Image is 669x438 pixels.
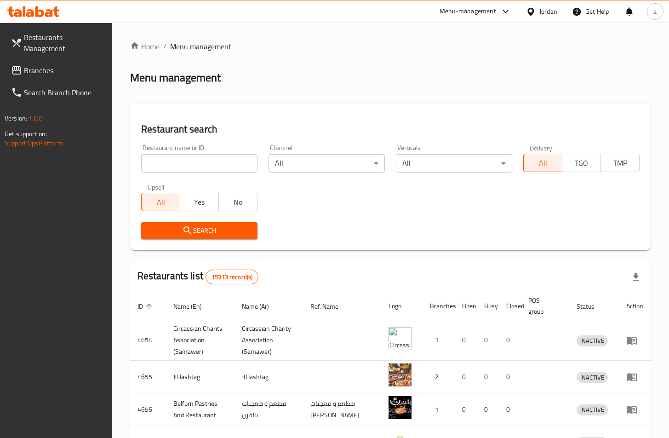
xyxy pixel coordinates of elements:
[234,361,303,393] td: #Hashtag
[626,371,643,382] div: Menu
[499,320,521,361] td: 0
[423,393,455,426] td: 1
[626,335,643,346] div: Menu
[619,292,651,320] th: Action
[477,361,499,393] td: 0
[166,361,234,393] td: #Hashtag
[625,266,647,288] div: Export file
[24,32,104,54] span: Restaurants Management
[234,320,303,361] td: ​Circassian ​Charity ​Association​ (Samawer)
[303,393,381,426] td: مطعم و معجنات [PERSON_NAME]
[523,154,562,172] button: All
[29,112,43,124] span: 1.0.0
[24,65,104,76] span: Branches
[423,320,455,361] td: 1
[130,41,651,52] nav: breadcrumb
[577,301,606,312] span: Status
[163,41,166,52] li: /
[499,292,521,320] th: Closed
[141,122,640,136] h2: Restaurant search
[423,292,455,320] th: Branches
[4,81,112,104] a: Search Branch Phone
[166,320,234,361] td: ​Circassian ​Charity ​Association​ (Samawer)
[477,393,499,426] td: 0
[242,301,281,312] span: Name (Ar)
[577,404,608,415] span: INACTIVE
[137,301,155,312] span: ID
[170,41,231,52] span: Menu management
[528,295,558,317] span: POS group
[137,269,259,284] h2: Restaurants list
[130,393,166,426] td: 4656
[148,184,165,190] label: Upsell
[577,335,608,346] span: INACTIVE
[206,273,258,282] span: 15313 record(s)
[130,41,160,52] a: Home
[477,320,499,361] td: 0
[389,396,412,419] img: Belfurn Pastries And Restaurant
[223,196,254,209] span: No
[455,320,477,361] td: 0
[5,128,47,140] span: Get support on:
[562,154,601,172] button: TGO
[149,225,250,236] span: Search
[530,144,553,151] label: Delivery
[455,292,477,320] th: Open
[141,222,257,239] button: Search
[381,292,423,320] th: Logo
[4,26,112,59] a: Restaurants Management
[600,154,640,172] button: TMP
[145,196,177,209] span: All
[4,59,112,81] a: Branches
[218,193,257,211] button: No
[626,404,643,415] div: Menu
[455,361,477,393] td: 0
[455,393,477,426] td: 0
[166,393,234,426] td: Belfurn Pastries And Restaurant
[389,327,412,350] img: ​Circassian ​Charity ​Association​ (Samawer)
[5,137,63,149] a: Support.OpsPlatform
[605,156,636,170] span: TMP
[499,361,521,393] td: 0
[389,363,412,386] img: #Hashtag
[653,6,657,17] span: a
[423,361,455,393] td: 2
[477,292,499,320] th: Busy
[24,87,104,98] span: Search Branch Phone
[310,301,350,312] span: Ref. Name
[234,393,303,426] td: مطعم و معجنات بالفرن
[130,320,166,361] td: 4654
[396,154,512,173] div: All
[206,270,258,284] div: Total records count
[440,6,496,17] div: Menu-management
[184,196,215,209] span: Yes
[130,70,221,85] h2: Menu management
[566,156,597,170] span: TGO
[539,6,557,17] div: Jordan
[130,361,166,393] td: 4655
[269,154,385,173] div: All
[141,193,180,211] button: All
[577,372,608,383] span: INACTIVE
[5,112,27,124] span: Version:
[527,156,559,170] span: All
[141,154,257,173] input: Search for restaurant name or ID..
[180,193,219,211] button: Yes
[173,301,214,312] span: Name (En)
[499,393,521,426] td: 0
